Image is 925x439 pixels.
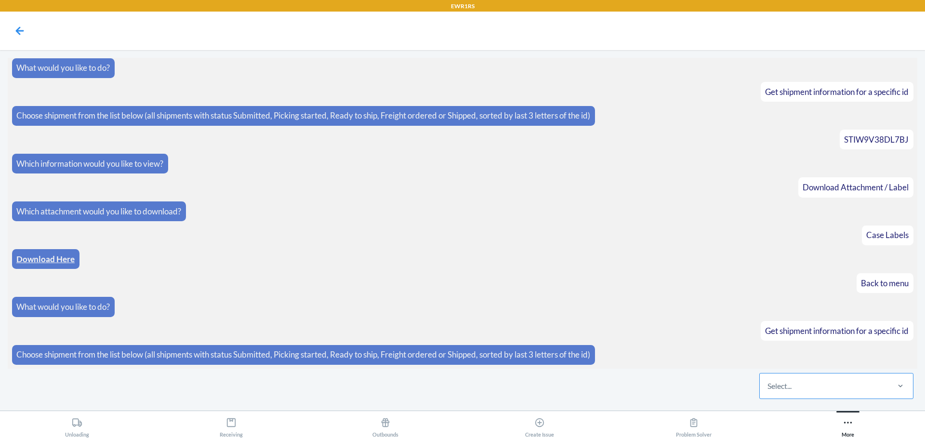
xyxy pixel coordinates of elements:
p: Choose shipment from the list below (all shipments with status Submitted, Picking started, Ready ... [16,109,590,122]
p: What would you like to do? [16,301,110,313]
p: Choose shipment from the list below (all shipments with status Submitted, Picking started, Ready ... [16,348,590,361]
div: More [842,413,854,438]
button: More [771,411,925,438]
span: Case Labels [866,230,909,240]
span: Back to menu [861,278,909,288]
div: Problem Solver [676,413,712,438]
p: Which information would you like to view? [16,158,163,170]
div: Outbounds [372,413,398,438]
a: Download Here [16,254,75,264]
span: Download Attachment / Label [803,182,909,192]
div: Receiving [220,413,243,438]
span: Get shipment information for a specific id [765,326,909,336]
div: Select... [767,380,792,392]
p: Which attachment would you like to download? [16,205,181,218]
span: Get shipment information for a specific id [765,87,909,97]
button: Receiving [154,411,308,438]
div: Create Issue [525,413,554,438]
p: What would you like to do? [16,62,110,74]
button: Problem Solver [617,411,771,438]
p: EWR1RS [451,2,475,11]
button: Create Issue [462,411,617,438]
span: STIW9V38DL7BJ [844,134,909,145]
div: Unloading [65,413,89,438]
button: Outbounds [308,411,462,438]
